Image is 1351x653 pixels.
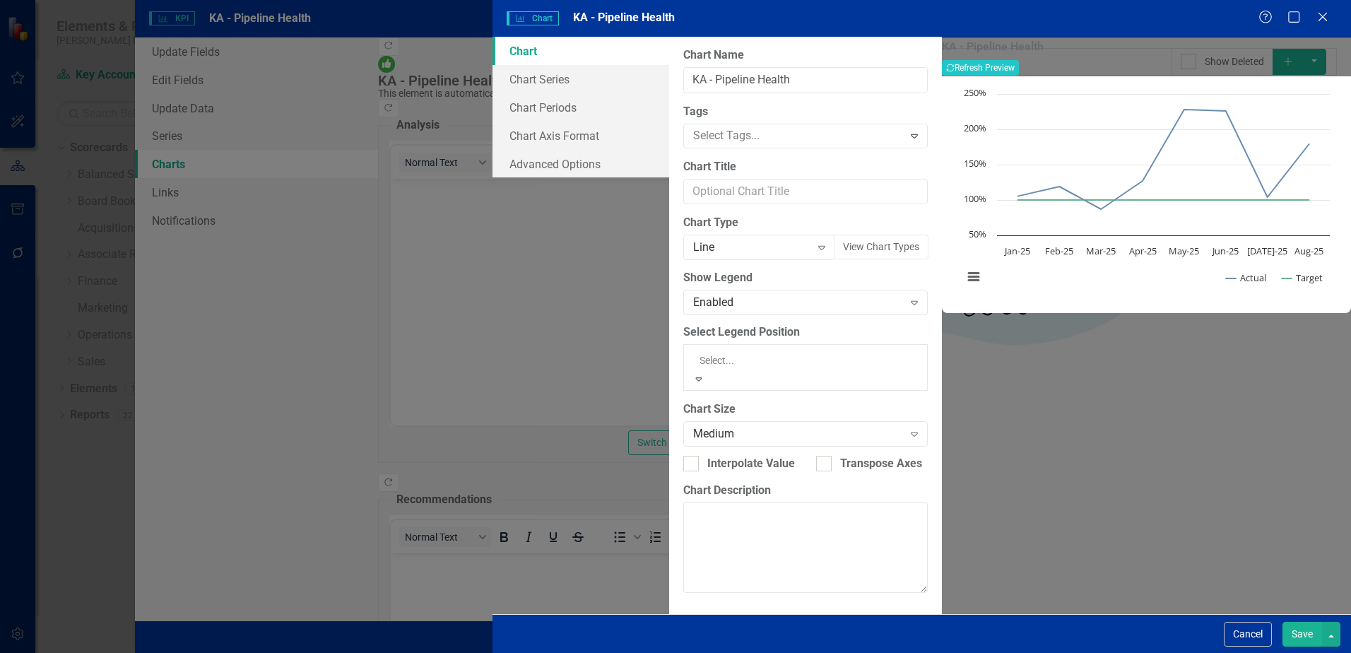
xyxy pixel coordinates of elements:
[1282,271,1323,284] button: Show Target
[683,483,928,499] label: Chart Description
[683,215,928,231] label: Chart Type
[1129,245,1157,257] text: Apr-25
[492,93,669,122] a: Chart Periods
[683,159,928,175] label: Chart Title
[956,87,1337,299] div: Chart. Highcharts interactive chart.
[1211,245,1239,257] text: Jun-25
[693,240,810,256] div: Line
[683,47,928,64] label: Chart Name
[693,425,903,442] div: Medium
[492,150,669,178] a: Advanced Options
[964,192,986,205] text: 100%
[683,104,928,120] label: Tags
[1224,622,1272,647] button: Cancel
[964,86,986,99] text: 250%
[1247,245,1287,257] text: [DATE]-25
[942,60,1019,76] button: Refresh Preview
[492,65,669,93] a: Chart Series
[956,87,1337,299] svg: Interactive chart
[683,324,928,341] label: Select Legend Position
[1169,245,1199,257] text: May-25
[834,235,928,259] button: View Chart Types
[573,11,675,24] span: KA - Pipeline Health
[683,179,928,205] input: Optional Chart Title
[969,228,986,240] text: 50%
[707,456,801,472] div: Interpolate Values
[964,267,984,287] button: View chart menu, Chart
[1045,245,1073,257] text: Feb-25
[1282,622,1322,647] button: Save
[683,270,928,286] label: Show Legend
[840,456,922,472] div: Transpose Axes
[1086,245,1116,257] text: Mar-25
[693,295,903,311] div: Enabled
[964,122,986,134] text: 200%
[1294,245,1323,257] text: Aug-25
[964,157,986,170] text: 150%
[507,11,559,25] span: Chart
[492,37,669,65] a: Chart
[1015,197,1312,203] g: Target, line 2 of 2 with 8 data points.
[1003,245,1030,257] text: Jan-25
[942,40,1351,53] h3: KA - Pipeline Health
[683,401,928,418] label: Chart Size
[1226,271,1266,284] button: Show Actual
[492,122,669,150] a: Chart Axis Format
